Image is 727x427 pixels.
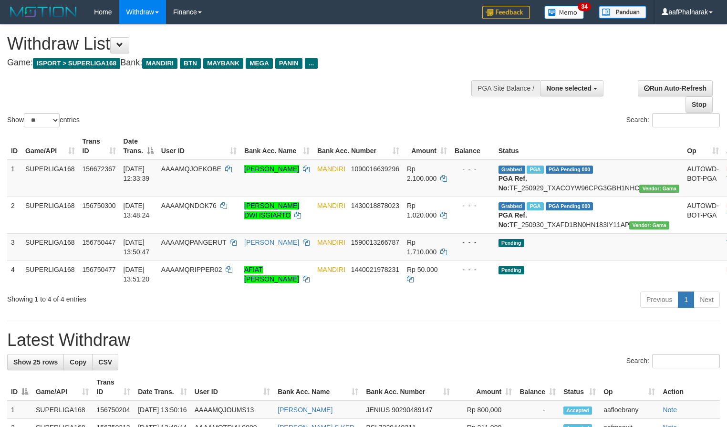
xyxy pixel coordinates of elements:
[157,133,240,160] th: User ID: activate to sort column ascending
[13,358,58,366] span: Show 25 rows
[499,266,524,274] span: Pending
[7,58,475,68] h4: Game: Bank:
[92,354,118,370] a: CSV
[7,113,80,127] label: Show entries
[83,202,116,209] span: 156750300
[120,133,157,160] th: Date Trans.: activate to sort column descending
[600,374,659,401] th: Op: activate to sort column ascending
[244,266,299,283] a: AFIAT [PERSON_NAME]
[694,292,720,308] a: Next
[246,58,273,69] span: MEGA
[516,374,560,401] th: Balance: activate to sort column ascending
[407,202,436,219] span: Rp 1.020.000
[499,175,527,192] b: PGA Ref. No:
[454,401,516,419] td: Rp 800,000
[134,401,191,419] td: [DATE] 13:50:16
[482,6,530,19] img: Feedback.jpg
[240,133,313,160] th: Bank Acc. Name: activate to sort column ascending
[544,6,584,19] img: Button%20Memo.svg
[93,401,134,419] td: 156750204
[626,354,720,368] label: Search:
[21,233,79,260] td: SUPERLIGA168
[275,58,302,69] span: PANIN
[124,202,150,219] span: [DATE] 13:48:24
[351,266,399,273] span: Copy 1440021978231 to clipboard
[546,166,593,174] span: PGA Pending
[652,354,720,368] input: Search:
[626,113,720,127] label: Search:
[455,238,491,247] div: - - -
[600,401,659,419] td: aafloebrany
[678,292,694,308] a: 1
[392,406,433,414] span: Copy 90290489147 to clipboard
[7,133,21,160] th: ID
[499,202,525,210] span: Grabbed
[683,133,723,160] th: Op: activate to sort column ascending
[527,202,543,210] span: Marked by aafsengchandara
[79,133,120,160] th: Trans ID: activate to sort column ascending
[683,197,723,233] td: AUTOWD-BOT-PGA
[495,133,683,160] th: Status
[244,239,299,246] a: [PERSON_NAME]
[191,401,274,419] td: AAAAMQJOUMS13
[32,374,93,401] th: Game/API: activate to sort column ascending
[652,113,720,127] input: Search:
[471,80,540,96] div: PGA Site Balance /
[599,6,646,19] img: panduan.png
[203,58,243,69] span: MAYBANK
[527,166,543,174] span: Marked by aafsengchandara
[495,160,683,197] td: TF_250929_TXACOYW96CPG3GBH1NHC
[499,239,524,247] span: Pending
[70,358,86,366] span: Copy
[546,84,592,92] span: None selected
[638,80,713,96] a: Run Auto-Refresh
[244,165,299,173] a: [PERSON_NAME]
[83,165,116,173] span: 156672367
[93,374,134,401] th: Trans ID: activate to sort column ascending
[499,166,525,174] span: Grabbed
[451,133,495,160] th: Balance
[639,185,679,193] span: Vendor URL: https://trx31.1velocity.biz
[495,197,683,233] td: TF_250930_TXAFD1BN0HN183IY11AP
[24,113,60,127] select: Showentries
[563,406,592,415] span: Accepted
[407,239,436,256] span: Rp 1.710.000
[32,401,93,419] td: SUPERLIGA168
[161,165,221,173] span: AAAAMQJOEKOBE
[683,160,723,197] td: AUTOWD-BOT-PGA
[317,239,345,246] span: MANDIRI
[366,406,390,414] span: JENIUS
[21,260,79,288] td: SUPERLIGA168
[244,202,299,219] a: [PERSON_NAME] DWI ISGIARTO
[161,202,217,209] span: AAAAMQNDOK76
[663,406,677,414] a: Note
[124,239,150,256] span: [DATE] 13:50:47
[351,165,399,173] span: Copy 1090016639296 to clipboard
[7,260,21,288] td: 4
[362,374,454,401] th: Bank Acc. Number: activate to sort column ascending
[7,291,296,304] div: Showing 1 to 4 of 4 entries
[7,331,720,350] h1: Latest Withdraw
[455,164,491,174] div: - - -
[499,211,527,229] b: PGA Ref. No:
[134,374,191,401] th: Date Trans.: activate to sort column ascending
[546,202,593,210] span: PGA Pending
[274,374,362,401] th: Bank Acc. Name: activate to sort column ascending
[407,165,436,182] span: Rp 2.100.000
[317,266,345,273] span: MANDIRI
[7,160,21,197] td: 1
[351,239,399,246] span: Copy 1590013266787 to clipboard
[63,354,93,370] a: Copy
[7,233,21,260] td: 3
[455,201,491,210] div: - - -
[21,133,79,160] th: Game/API: activate to sort column ascending
[7,34,475,53] h1: Withdraw List
[305,58,318,69] span: ...
[33,58,120,69] span: ISPORT > SUPERLIGA168
[7,197,21,233] td: 2
[407,266,438,273] span: Rp 50.000
[455,265,491,274] div: - - -
[83,239,116,246] span: 156750447
[161,266,222,273] span: AAAAMQRIPPER02
[7,374,32,401] th: ID: activate to sort column descending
